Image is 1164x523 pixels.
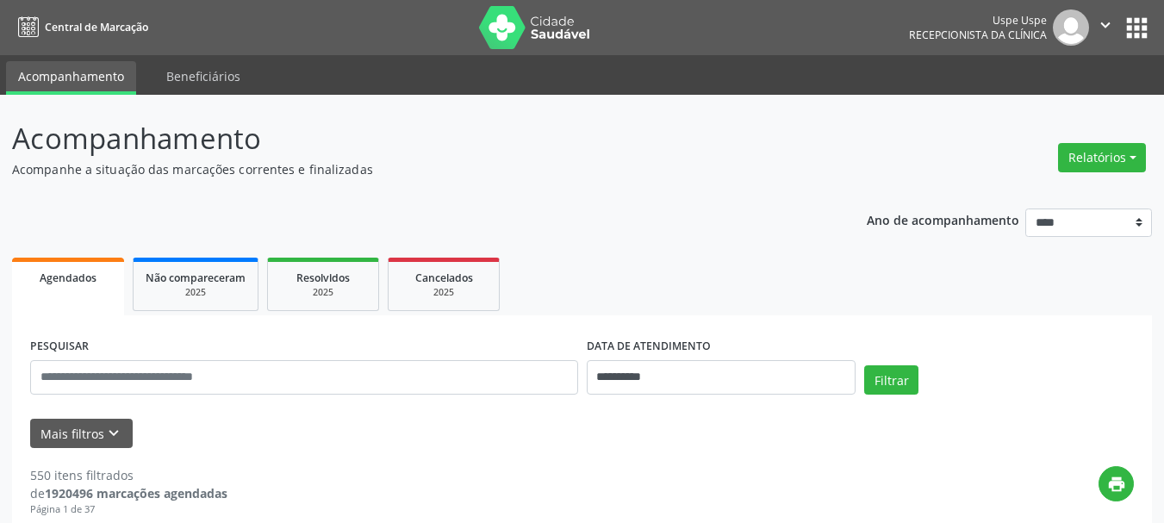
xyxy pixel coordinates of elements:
[104,424,123,443] i: keyboard_arrow_down
[1099,466,1134,501] button: print
[1107,475,1126,494] i: print
[30,484,227,502] div: de
[296,271,350,285] span: Resolvidos
[30,333,89,360] label: PESQUISAR
[154,61,252,91] a: Beneficiários
[1053,9,1089,46] img: img
[30,419,133,449] button: Mais filtroskeyboard_arrow_down
[30,466,227,484] div: 550 itens filtrados
[280,286,366,299] div: 2025
[1058,143,1146,172] button: Relatórios
[146,271,246,285] span: Não compareceram
[867,209,1019,230] p: Ano de acompanhamento
[1089,9,1122,46] button: 
[909,13,1047,28] div: Uspe Uspe
[45,485,227,501] strong: 1920496 marcações agendadas
[909,28,1047,42] span: Recepcionista da clínica
[45,20,148,34] span: Central de Marcação
[6,61,136,95] a: Acompanhamento
[30,502,227,517] div: Página 1 de 37
[415,271,473,285] span: Cancelados
[587,333,711,360] label: DATA DE ATENDIMENTO
[1096,16,1115,34] i: 
[1122,13,1152,43] button: apps
[12,117,810,160] p: Acompanhamento
[12,160,810,178] p: Acompanhe a situação das marcações correntes e finalizadas
[146,286,246,299] div: 2025
[401,286,487,299] div: 2025
[864,365,918,395] button: Filtrar
[12,13,148,41] a: Central de Marcação
[40,271,96,285] span: Agendados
